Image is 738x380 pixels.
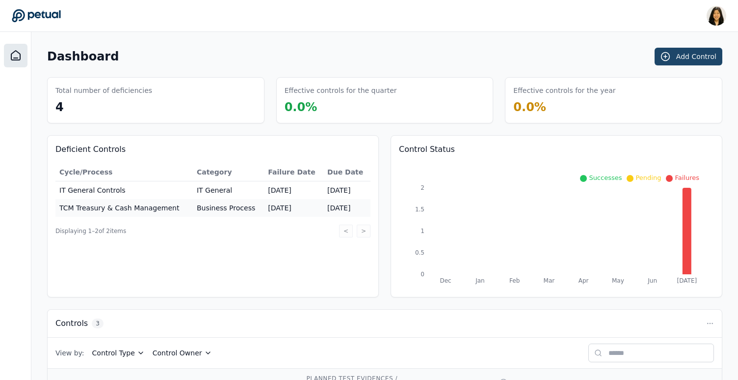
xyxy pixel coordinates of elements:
h1: Dashboard [47,49,119,64]
td: TCM Treasury & Cash Management [55,199,193,217]
tspan: [DATE] [677,277,697,284]
th: Cycle/Process [55,163,193,181]
tspan: 1 [421,228,424,234]
tspan: 1.5 [415,206,424,213]
h3: Effective controls for the quarter [285,86,397,95]
th: Failure Date [264,163,323,181]
td: [DATE] [323,181,370,200]
span: Pending [635,174,661,181]
h3: Control Status [399,144,714,155]
tspan: Feb [509,277,520,284]
button: Add Control [655,48,722,65]
h3: Effective controls for the year [513,86,615,95]
td: IT General [193,181,264,200]
tspan: Jan [475,277,485,284]
td: IT General Controls [55,181,193,200]
td: [DATE] [323,199,370,217]
tspan: 2 [421,184,424,191]
th: Category [193,163,264,181]
span: Failures [675,174,699,181]
tspan: Mar [544,277,555,284]
tspan: 0.5 [415,249,424,256]
tspan: Dec [440,277,451,284]
span: 3 [92,319,104,328]
span: Displaying 1– 2 of 2 items [55,227,126,235]
tspan: Apr [579,277,589,284]
button: < [339,225,353,237]
button: Control Owner [153,348,212,358]
tspan: May [612,277,624,284]
span: Successes [589,174,622,181]
td: [DATE] [264,199,323,217]
span: 0.0 % [513,100,546,114]
img: Renee Park [707,6,726,26]
span: View by: [55,348,84,358]
tspan: 0 [421,271,424,278]
button: > [357,225,370,237]
tspan: Jun [647,277,657,284]
h3: Deficient Controls [55,144,370,155]
a: Go to Dashboard [12,9,61,23]
a: Dashboard [4,44,27,67]
h3: Controls [55,318,88,329]
td: [DATE] [264,181,323,200]
span: 4 [55,100,64,114]
th: Due Date [323,163,370,181]
button: Control Type [92,348,145,358]
span: 0.0 % [285,100,317,114]
td: Business Process [193,199,264,217]
h3: Total number of deficiencies [55,86,152,95]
